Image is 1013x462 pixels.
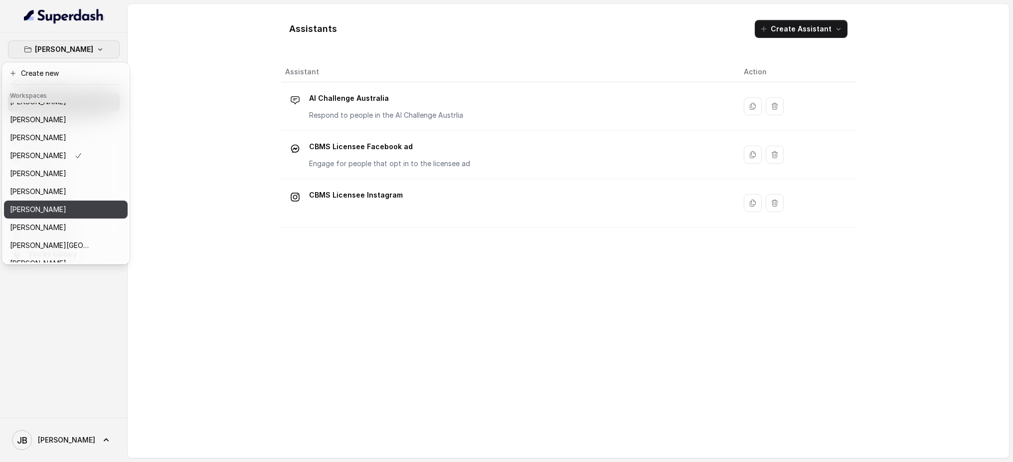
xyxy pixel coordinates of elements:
p: [PERSON_NAME] [35,43,93,55]
p: [PERSON_NAME] [10,132,66,144]
p: [PERSON_NAME] [10,168,66,180]
header: Workspaces [4,87,128,103]
div: [PERSON_NAME] [2,62,130,264]
p: [PERSON_NAME] [10,222,66,233]
button: Create new [4,64,128,82]
p: [PERSON_NAME] [10,114,66,126]
p: [PERSON_NAME][GEOGRAPHIC_DATA] [10,239,90,251]
p: [PERSON_NAME] [10,204,66,216]
p: [PERSON_NAME] [10,257,66,269]
p: [PERSON_NAME] [10,186,66,198]
p: [PERSON_NAME] [10,150,66,162]
button: [PERSON_NAME] [8,40,120,58]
